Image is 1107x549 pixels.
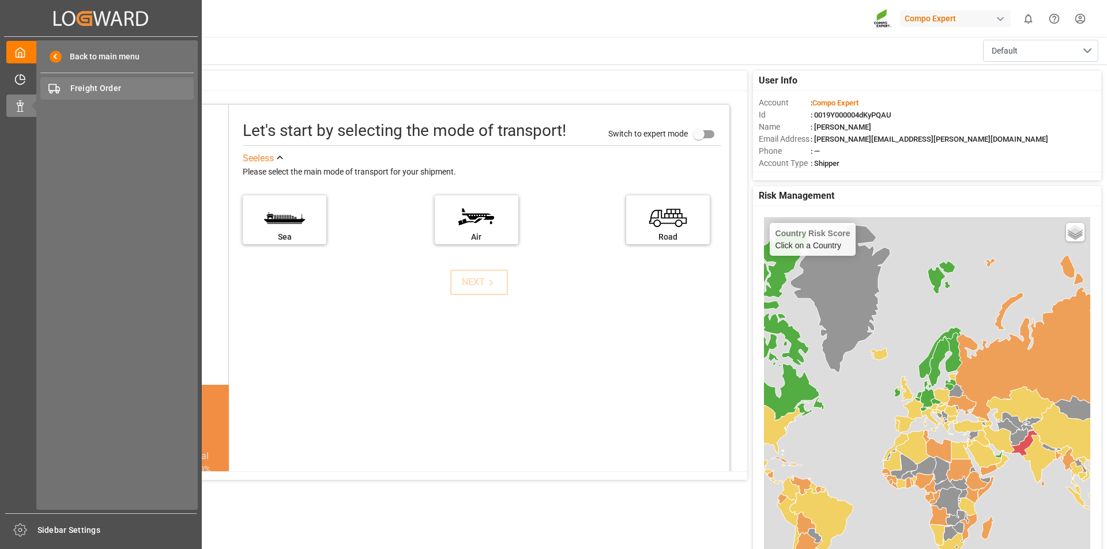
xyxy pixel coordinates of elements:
[811,159,839,168] span: : Shipper
[450,270,508,295] button: NEXT
[1066,223,1085,241] a: Layers
[873,9,892,29] img: Screenshot%202023-09-29%20at%2010.02.21.png_1712312052.png
[759,145,811,157] span: Phone
[811,99,859,107] span: :
[70,82,194,94] span: Freight Order
[37,524,197,536] span: Sidebar Settings
[992,45,1018,57] span: Default
[811,135,1048,143] span: : [PERSON_NAME][EMAIL_ADDRESS][PERSON_NAME][DOMAIN_NAME]
[811,111,891,119] span: : 0019Y000004dKyPQAU
[759,189,834,203] span: Risk Management
[983,40,1098,62] button: open menu
[462,275,497,289] div: NEXT
[62,51,140,63] span: Back to main menu
[811,147,820,156] span: : —
[900,7,1015,29] button: Compo Expert
[248,231,321,243] div: Sea
[1041,6,1067,32] button: Help Center
[632,231,704,243] div: Road
[759,97,811,109] span: Account
[40,77,194,100] a: Freight Order
[6,41,195,63] a: My Cockpit
[1015,6,1041,32] button: show 0 new notifications
[759,121,811,133] span: Name
[759,109,811,121] span: Id
[759,157,811,169] span: Account Type
[811,123,871,131] span: : [PERSON_NAME]
[900,10,1011,27] div: Compo Expert
[243,152,274,165] div: See less
[243,119,566,143] div: Let's start by selecting the mode of transport!
[812,99,859,107] span: Compo Expert
[775,229,850,250] div: Click on a Country
[440,231,513,243] div: Air
[608,128,688,138] span: Switch to expert mode
[6,67,195,90] a: Timeslot Management
[759,133,811,145] span: Email Address
[759,74,797,88] span: User Info
[775,229,850,238] h4: Country Risk Score
[243,165,721,179] div: Please select the main mode of transport for your shipment.
[213,449,229,518] button: next slide / item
